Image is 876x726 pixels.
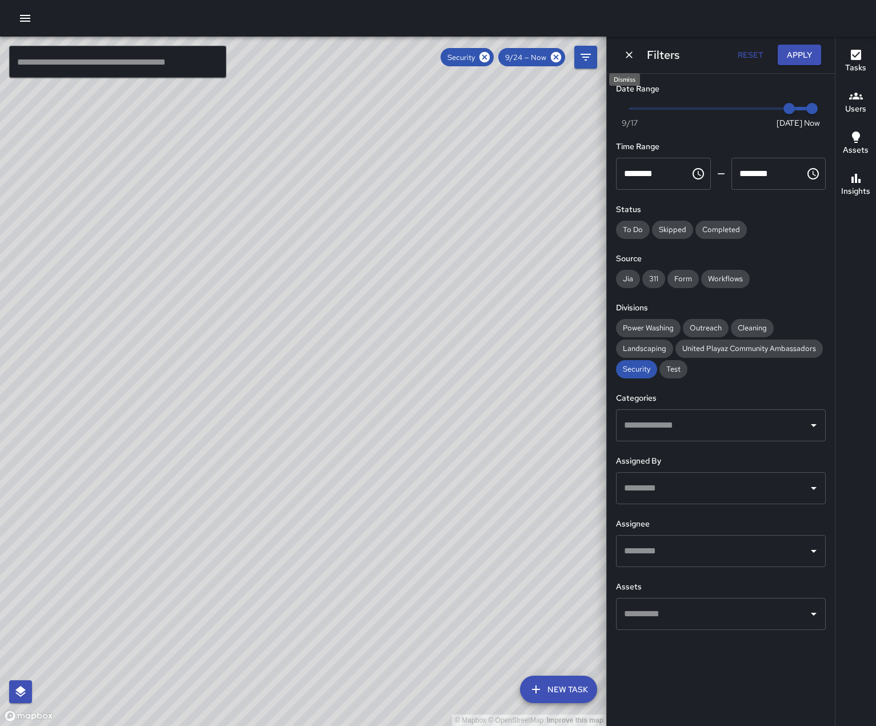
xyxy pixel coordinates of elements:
[616,323,681,333] span: Power Washing
[675,344,823,353] span: United Playaz Community Ambassadors
[683,319,729,337] div: Outreach
[835,82,876,123] button: Users
[652,225,693,234] span: Skipped
[642,274,665,284] span: 311
[806,606,822,622] button: Open
[778,45,821,66] button: Apply
[806,480,822,496] button: Open
[441,53,482,62] span: Security
[695,225,747,234] span: Completed
[616,340,673,358] div: Landscaping
[616,364,657,374] span: Security
[845,62,866,74] h6: Tasks
[659,364,687,374] span: Test
[652,221,693,239] div: Skipped
[616,518,826,530] h6: Assignee
[802,162,825,185] button: Choose time, selected time is 11:59 PM
[621,46,638,63] button: Dismiss
[732,45,769,66] button: Reset
[701,270,750,288] div: Workflows
[616,581,826,593] h6: Assets
[843,144,869,157] h6: Assets
[731,319,774,337] div: Cleaning
[731,323,774,333] span: Cleaning
[835,41,876,82] button: Tasks
[520,676,597,703] button: New Task
[616,141,826,153] h6: Time Range
[777,117,802,129] span: [DATE]
[616,225,650,234] span: To Do
[574,46,597,69] button: Filters
[806,543,822,559] button: Open
[616,274,640,284] span: Jia
[616,253,826,265] h6: Source
[616,204,826,216] h6: Status
[683,323,729,333] span: Outreach
[667,270,699,288] div: Form
[609,73,640,86] div: Dismiss
[667,274,699,284] span: Form
[841,185,870,198] h6: Insights
[616,319,681,337] div: Power Washing
[804,117,820,129] span: Now
[835,123,876,165] button: Assets
[498,53,553,62] span: 9/24 — Now
[642,270,665,288] div: 311
[647,46,679,64] h6: Filters
[835,165,876,206] button: Insights
[616,302,826,314] h6: Divisions
[675,340,823,358] div: United Playaz Community Ambassadors
[616,221,650,239] div: To Do
[845,103,866,115] h6: Users
[616,344,673,353] span: Landscaping
[659,360,687,378] div: Test
[687,162,710,185] button: Choose time, selected time is 12:00 AM
[616,83,826,95] h6: Date Range
[616,360,657,378] div: Security
[616,270,640,288] div: Jia
[616,455,826,468] h6: Assigned By
[695,221,747,239] div: Completed
[701,274,750,284] span: Workflows
[498,48,565,66] div: 9/24 — Now
[616,392,826,405] h6: Categories
[441,48,494,66] div: Security
[622,117,638,129] span: 9/17
[806,417,822,433] button: Open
